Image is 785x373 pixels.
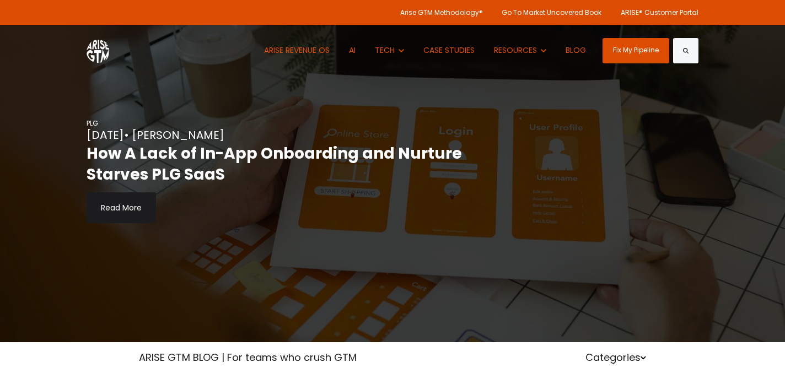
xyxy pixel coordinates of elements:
[367,25,412,76] button: Show submenu for TECH TECH
[87,127,489,143] div: [DATE]
[132,127,224,143] a: [PERSON_NAME]
[87,143,489,185] h2: How A Lack of In-App Onboarding and Nurture Starves PLG SaaS
[603,38,669,63] a: Fix My Pipeline
[557,25,594,76] a: BLOG
[375,45,395,56] span: TECH
[87,118,98,128] a: PLG
[494,45,537,56] span: RESOURCES
[256,25,338,76] a: ARISE REVENUE OS
[673,38,698,63] button: Search
[486,25,555,76] button: Show submenu for RESOURCES RESOURCES
[139,350,357,364] a: ARISE GTM BLOG | For teams who crush GTM
[87,38,109,63] img: ARISE GTM logo (1) white
[585,350,646,364] a: Categories
[124,127,129,143] span: •
[415,25,483,76] a: CASE STUDIES
[87,192,156,223] a: Read More
[256,25,594,76] nav: Desktop navigation
[341,25,364,76] a: AI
